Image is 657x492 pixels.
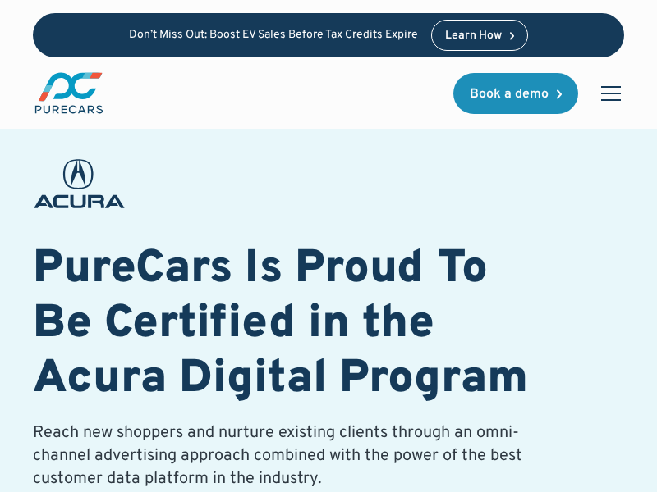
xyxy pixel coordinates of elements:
a: main [33,71,105,116]
p: Reach new shoppers and nurture existing clients through an omni-channel advertising approach comb... [33,421,532,490]
h1: PureCars Is Proud To Be Certified in the Acura Digital Program [33,243,532,408]
div: Book a demo [470,88,549,101]
img: purecars logo [33,71,105,116]
p: Don’t Miss Out: Boost EV Sales Before Tax Credits Expire [129,29,418,43]
div: Learn How [445,30,502,42]
a: Book a demo [453,73,578,114]
a: Learn How [431,20,529,51]
div: menu [591,74,624,113]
